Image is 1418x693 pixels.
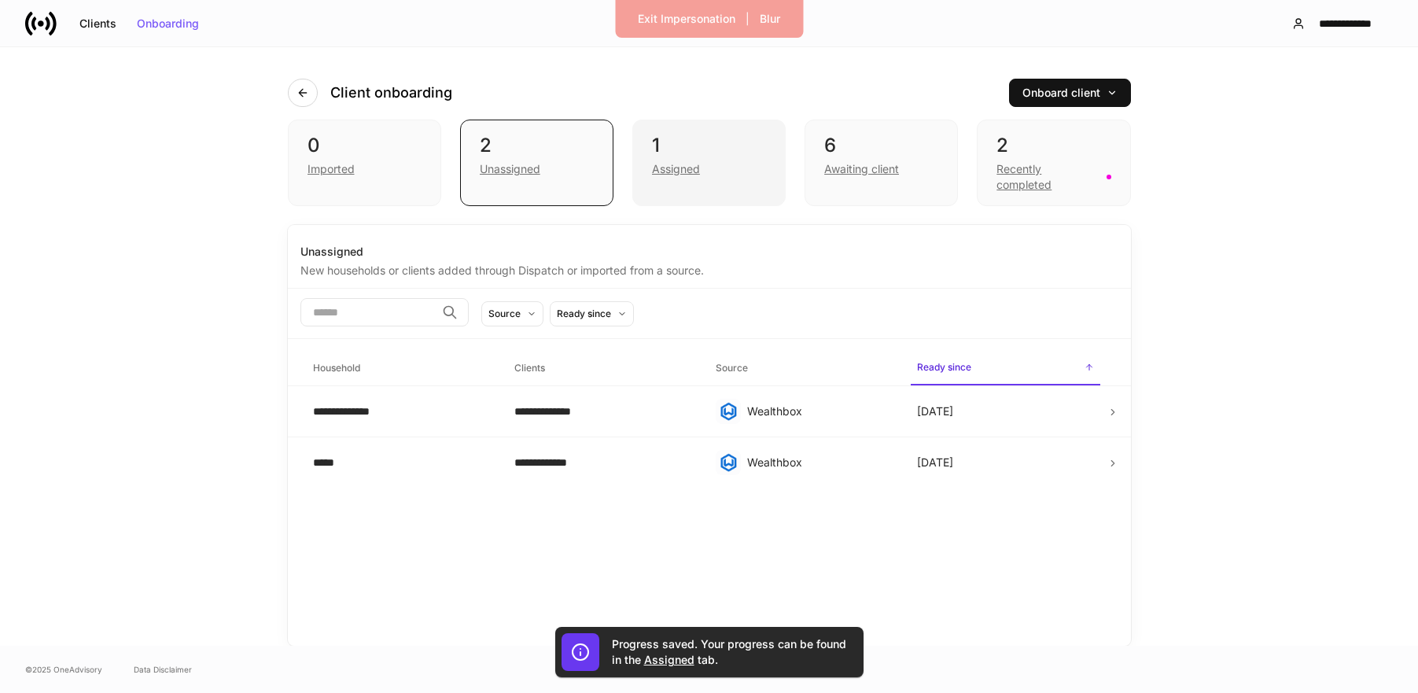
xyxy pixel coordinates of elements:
button: Blur [750,6,790,31]
div: 6 [824,133,938,158]
div: Onboard client [1022,87,1118,98]
div: 2Recently completed [977,120,1130,206]
span: © 2025 OneAdvisory [25,663,102,676]
button: Clients [69,11,127,36]
div: 0Imported [288,120,441,206]
div: Onboarding [137,18,199,29]
div: Blur [760,13,780,24]
div: 6Awaiting client [805,120,958,206]
p: [DATE] [917,455,953,470]
div: Source [488,306,521,321]
div: Exit Impersonation [638,13,735,24]
div: Wealthbox [747,455,892,470]
p: [DATE] [917,404,953,419]
div: 1 [652,133,766,158]
div: Unassigned [480,161,540,177]
div: Clients [79,18,116,29]
h6: Clients [514,360,545,375]
button: Onboard client [1009,79,1131,107]
div: Imported [308,161,355,177]
h5: Progress saved. Your progress can be found in the tab. [612,636,848,668]
div: Awaiting client [824,161,899,177]
div: 0 [308,133,422,158]
div: Ready since [557,306,611,321]
div: 2 [996,133,1110,158]
div: Unassigned [300,244,1118,260]
span: Ready since [911,352,1099,385]
div: New households or clients added through Dispatch or imported from a source. [300,260,1118,278]
span: Clients [508,352,697,385]
a: Assigned [644,653,694,666]
a: Data Disclaimer [134,663,192,676]
div: Wealthbox [747,404,892,419]
button: Exit Impersonation [628,6,746,31]
div: 1Assigned [632,120,786,206]
h6: Ready since [917,359,971,374]
button: Onboarding [127,11,209,36]
div: 2Unassigned [460,120,613,206]
button: Source [481,301,543,326]
button: Ready since [550,301,634,326]
div: Recently completed [996,161,1096,193]
h6: Household [313,360,360,375]
span: Source [709,352,898,385]
h6: Source [716,360,748,375]
div: 2 [480,133,594,158]
h4: Client onboarding [330,83,452,102]
div: Assigned [652,161,700,177]
span: Household [307,352,495,385]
